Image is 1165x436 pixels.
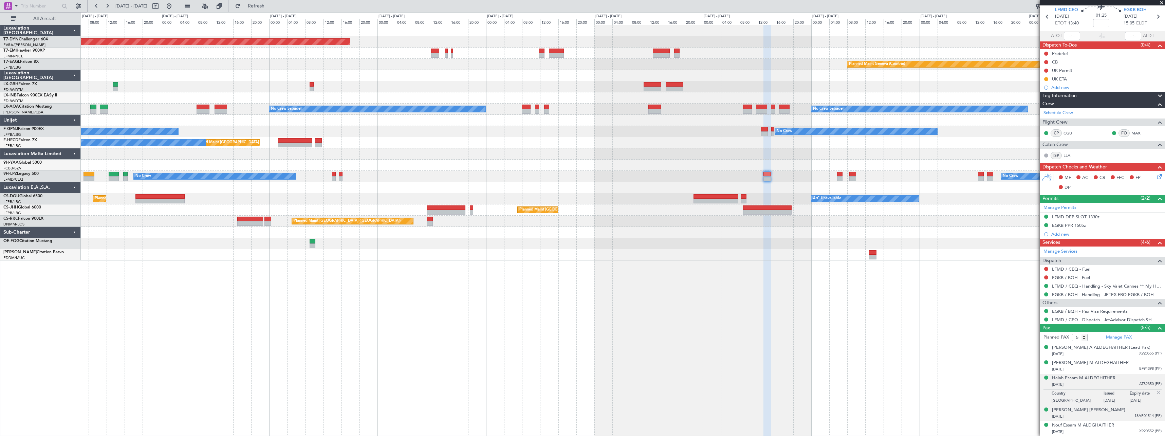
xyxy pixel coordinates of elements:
[269,19,287,25] div: 00:00
[396,19,414,25] div: 04:00
[1052,414,1064,419] span: [DATE]
[7,13,74,24] button: All Aircraft
[1052,407,1125,414] div: [PERSON_NAME] [PERSON_NAME]
[1155,389,1162,396] img: close
[197,19,215,25] div: 08:00
[1052,317,1152,323] a: LFMD / CEQ - Dispatch - JetAdvisor Dispatch 9H
[1043,334,1069,341] label: Planned PAX
[3,255,25,260] a: EDDM/MUC
[1064,130,1079,136] a: CGU
[865,19,883,25] div: 12:00
[829,19,847,25] div: 04:00
[3,143,21,148] a: LFPB/LBG
[1052,59,1058,65] div: CB
[667,19,685,25] div: 16:00
[504,19,522,25] div: 04:00
[1096,12,1107,19] span: 01:25
[125,19,143,25] div: 16:00
[1052,222,1086,228] div: EGKB PPR 1505z
[1052,429,1064,434] span: [DATE]
[812,14,838,19] div: [DATE] - [DATE]
[3,250,37,254] span: [PERSON_NAME]
[3,127,44,131] a: F-GPNJFalcon 900EX
[685,19,703,25] div: 20:00
[89,19,107,25] div: 08:00
[271,104,302,114] div: No Crew Sabadell
[323,19,341,25] div: 12:00
[3,54,23,59] a: LFMN/NCE
[1141,195,1150,202] span: (2/2)
[1139,366,1162,372] span: BF94398 (PP)
[1029,14,1055,19] div: [DATE] - [DATE]
[468,19,486,25] div: 20:00
[811,19,829,25] div: 00:00
[1134,413,1162,419] span: 18AP01514 (PP)
[3,205,41,210] a: CS-JHHGlobal 6000
[162,14,188,19] div: [DATE] - [DATE]
[1130,391,1156,398] p: Expiry date
[1042,41,1077,49] span: Dispatch To-Dos
[3,49,17,53] span: T7-EMI
[1042,299,1057,307] span: Others
[704,14,730,19] div: [DATE] - [DATE]
[649,19,667,25] div: 12:00
[3,60,39,64] a: T7-EAGLFalcon 8X
[1042,257,1061,265] span: Dispatch
[251,19,269,25] div: 20:00
[3,172,39,176] a: 9H-LPZLegacy 500
[3,239,52,243] a: OE-FOGCitation Mustang
[1131,130,1147,136] a: MAX
[3,166,21,171] a: FCBB/BZV
[540,19,558,25] div: 12:00
[576,19,594,25] div: 20:00
[3,250,64,254] a: [PERSON_NAME]Citation Bravo
[1042,195,1058,203] span: Permits
[135,171,151,181] div: No Crew
[1124,13,1138,20] span: [DATE]
[1052,351,1064,357] span: [DATE]
[1143,33,1154,39] span: ALDT
[3,82,37,86] a: LX-GBHFalcon 7X
[3,105,19,109] span: LX-AOA
[1052,375,1115,382] div: Halah Essam M ALDEGHITHER
[1052,266,1090,272] a: LFMD / CEQ - Fuel
[1116,175,1124,181] span: FFC
[161,19,179,25] div: 00:00
[3,132,21,137] a: LFPB/LBG
[594,19,612,25] div: 00:00
[1051,129,1062,137] div: CP
[377,19,395,25] div: 00:00
[1042,141,1068,149] span: Cabin Crew
[3,222,24,227] a: DNMM/LOS
[270,14,296,19] div: [DATE] - [DATE]
[3,127,18,131] span: F-GPNJ
[1052,308,1128,314] a: EGKB / BQH - Pax Visa Requirements
[1052,367,1064,372] span: [DATE]
[143,19,161,25] div: 20:00
[1052,76,1067,82] div: UK ETA
[884,19,902,25] div: 16:00
[1064,152,1079,159] a: LLA
[1139,429,1162,434] span: X920552 (PP)
[3,93,57,97] a: LX-INBFalcon 900EX EASy II
[3,42,45,48] a: EVRA/[PERSON_NAME]
[3,205,18,210] span: CS-JHH
[902,19,920,25] div: 20:00
[1055,7,1078,14] span: LFMD CEQ
[3,93,17,97] span: LX-INB
[1003,171,1018,181] div: No Crew
[414,19,432,25] div: 08:00
[1051,33,1062,39] span: ATOT
[1136,20,1147,27] span: ELDT
[847,19,865,25] div: 08:00
[3,172,17,176] span: 9H-LPZ
[3,194,42,198] a: CS-DOUGlobal 6500
[1028,19,1046,25] div: 00:00
[1042,119,1068,126] span: Flight Crew
[215,19,233,25] div: 12:00
[341,19,359,25] div: 16:00
[359,19,377,25] div: 20:00
[3,177,23,182] a: LFMD/CEQ
[1139,381,1162,387] span: AT82350 (PP)
[1055,20,1066,27] span: ETOT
